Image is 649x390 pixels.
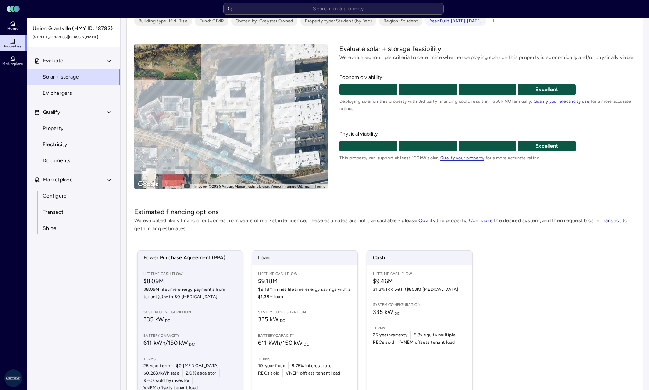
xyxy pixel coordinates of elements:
[189,342,195,347] sub: DC
[258,356,352,362] span: Terms
[165,318,171,323] sub: DC
[339,154,635,162] span: This property can support at least 100kW solar. for a more accurate rating.
[43,73,79,81] span: Solar + storage
[143,362,170,369] span: 25 year term
[26,220,121,236] a: Shine
[395,311,400,316] sub: DC
[4,44,22,48] span: Properties
[143,316,171,323] span: 335 kW
[136,180,160,189] img: Google
[300,16,376,26] button: Property type: Student (by Bed)
[379,16,422,26] button: Region: Student
[373,331,407,339] span: 25 year warranty
[4,369,22,387] img: Greystar AS
[134,207,635,217] h2: Estimated financing options
[286,369,340,377] span: VNEM offsets tenant load
[186,369,217,377] span: 2.0% escalator
[43,208,63,216] span: Transact
[258,316,285,323] span: 335 kW
[600,217,621,224] a: Transact
[143,309,237,315] span: System configuration
[43,57,63,65] span: Evaluate
[176,362,219,369] span: $0 [MEDICAL_DATA]
[138,251,243,265] span: Power Purchase Agreement (PPA)
[280,318,285,323] sub: DC
[143,369,179,377] span: $0.263/kWh rate
[534,99,590,104] a: Qualify your electricity use
[143,333,237,339] span: Battery capacity
[43,124,63,133] span: Property
[26,153,121,169] a: Documents
[373,302,466,308] span: System configuration
[339,54,635,62] p: We evaluated multiple criteria to determine whether deploying solar on this property is economica...
[440,155,484,160] a: Qualify your property
[26,188,121,204] a: Configure
[139,17,188,25] span: Building type: Mid-Rise
[2,62,23,66] span: Marketplace
[258,369,279,377] span: RECs sold
[134,16,192,26] button: Building type: Mid-Rise
[258,362,285,369] span: 10-year fixed
[292,362,332,369] span: 8.75% interest rate
[339,73,635,82] span: Economic viability
[143,356,237,362] span: Terms
[518,86,576,94] p: Excellent
[194,184,310,188] span: Imagery ©2025 Airbus, Maxar Technologies, Vexcel Imaging US, Inc.
[195,16,229,26] button: Fund: GEdR
[469,217,493,224] a: Configure
[304,342,309,347] sub: DC
[339,130,635,138] span: Physical viability
[373,271,466,277] span: Lifetime Cash Flow
[258,271,352,277] span: Lifetime Cash Flow
[27,172,121,188] button: Marketplace
[258,277,352,286] span: $9.18M
[258,286,352,300] span: $9.18M in net lifetime energy savings with a $1.38M loan
[43,192,67,200] span: Configure
[134,217,635,233] p: We evaluated likely financial outcomes from years of market intelligence. These estimates are not...
[27,104,121,120] button: Qualify
[384,17,418,25] span: Region: Student
[258,339,309,346] span: 611 kWh / 150 kW
[339,98,635,112] span: Deploying solar on this property with 3rd party financing could result in >$50k NOI annually. for...
[143,271,237,277] span: Lifetime Cash Flow
[367,251,472,265] span: Cash
[425,16,486,26] button: Year Built [DATE]-[DATE]
[43,141,67,149] span: Electricity
[339,44,635,54] h2: Evaluate solar + storage feasibility
[258,309,352,315] span: System configuration
[143,277,237,286] span: $8.09M
[43,89,72,97] span: EV chargers
[373,308,400,315] span: 335 kW
[136,180,160,189] a: Open this area in Google Maps (opens a new window)
[418,217,436,224] a: Qualify
[518,142,576,150] p: Excellent
[43,224,56,232] span: Shine
[373,325,466,331] span: Terms
[400,339,455,346] span: VNEM offsets tenant load
[143,286,237,300] span: $8.09M lifetime energy payments from tenant(s) with $0 [MEDICAL_DATA]
[199,17,224,25] span: Fund: GEdR
[26,85,121,101] a: EV chargers
[373,339,394,346] span: RECs sold
[33,34,115,40] span: [STREET_ADDRESS][PERSON_NAME]
[143,339,195,346] span: 611 kWh / 150 kW
[26,69,121,85] a: Solar + storage
[373,277,466,286] span: $9.46M
[33,25,115,33] span: Union Grantville (HMY ID: 18782)
[373,286,466,293] span: 31.3% IRR with ($853K) [MEDICAL_DATA]
[184,184,189,188] button: Keyboard shortcuts
[27,53,121,69] button: Evaluate
[236,17,293,25] span: Owned by: Greystar Owned
[430,17,482,25] span: Year Built [DATE]-[DATE]
[26,137,121,153] a: Electricity
[7,26,18,31] span: Home
[315,184,325,188] a: Terms
[223,3,444,15] input: Search for a property
[305,17,372,25] span: Property type: Student (by Bed)
[26,120,121,137] a: Property
[43,108,60,116] span: Qualify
